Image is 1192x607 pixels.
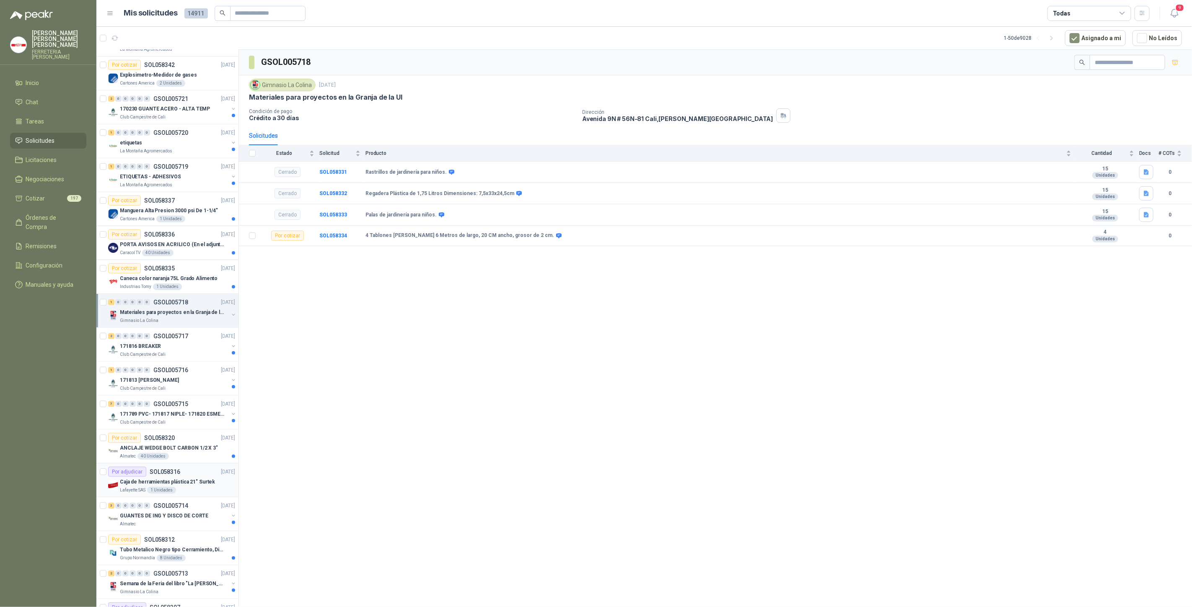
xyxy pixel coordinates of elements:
[144,198,175,203] p: SOL058337
[144,164,150,170] div: 0
[120,114,166,121] p: Club Campestre de Cali
[32,30,86,48] p: [PERSON_NAME] [PERSON_NAME] [PERSON_NAME]
[120,317,158,324] p: Gimnasio La Colina
[122,503,129,509] div: 0
[153,503,188,509] p: GSOL005714
[130,164,136,170] div: 0
[221,332,235,340] p: [DATE]
[319,190,347,196] a: SOL058332
[108,311,118,321] img: Company Logo
[1092,172,1118,179] div: Unidades
[26,194,45,203] span: Cotizar
[365,212,437,219] b: Palas de jardinería para niños.
[26,117,44,126] span: Tareas
[120,173,181,181] p: ETIQUETAS - ADHESIVOS
[1158,211,1182,219] b: 0
[1132,30,1182,46] button: No Leídos
[10,277,86,293] a: Manuales y ayuda
[26,261,63,270] span: Configuración
[137,571,143,576] div: 0
[115,333,122,339] div: 0
[153,571,188,576] p: GSOL005713
[120,351,166,358] p: Club Campestre de Cali
[137,164,143,170] div: 0
[137,333,143,339] div: 0
[130,367,136,373] div: 0
[261,56,312,69] h3: GSOL005718
[10,171,86,187] a: Negociaciones
[10,238,86,254] a: Remisiones
[122,299,129,305] div: 0
[1092,236,1118,242] div: Unidades
[120,555,155,561] p: Grupo Normandía
[1076,187,1134,194] b: 15
[26,155,57,165] span: Licitaciones
[1076,150,1127,156] span: Cantidad
[26,213,78,231] span: Órdenes de Compra
[144,367,150,373] div: 0
[147,487,176,494] div: 1 Unidades
[10,10,53,20] img: Logo peakr
[221,129,235,137] p: [DATE]
[120,487,145,494] p: Lafayette SAS
[156,80,185,87] div: 2 Unidades
[249,114,575,121] p: Crédito a 30 días
[221,570,235,578] p: [DATE]
[108,365,237,392] a: 1 0 0 0 0 0 GSOL005716[DATE] Company Logo171813 [PERSON_NAME]Club Campestre de Cali
[1092,215,1118,221] div: Unidades
[137,130,143,136] div: 0
[184,8,208,18] span: 14911
[26,98,39,107] span: Chat
[108,107,118,117] img: Company Logo
[1076,229,1134,236] b: 4
[221,434,235,442] p: [DATE]
[108,331,237,358] a: 2 0 0 0 0 0 GSOL005717[DATE] Company Logo171816 BREAKERClub Campestre de Cali
[1158,232,1182,240] b: 0
[249,108,575,114] p: Condición de pago
[120,207,218,215] p: Manguera Alta Presion 3000 psi De 1-1/4"
[150,469,180,475] p: SOL058316
[108,175,118,185] img: Company Logo
[120,580,224,588] p: Semana de la Feria del libro "La [PERSON_NAME]"
[108,73,118,83] img: Company Logo
[144,231,175,237] p: SOL058336
[144,503,150,509] div: 0
[130,130,136,136] div: 0
[153,299,188,305] p: GSOL005718
[319,169,347,175] a: SOL058331
[1076,166,1134,172] b: 15
[108,433,141,443] div: Por cotizar
[221,298,235,306] p: [DATE]
[261,150,308,156] span: Estado
[108,399,237,426] a: 7 0 0 0 0 0 GSOL005715[DATE] Company Logo171789 PVC- 171817 NIPLE- 171820 ESMERILClub Campestre d...
[120,342,161,350] p: 171816 BREAKER
[115,130,122,136] div: 0
[130,571,136,576] div: 0
[124,7,178,19] h1: Mis solicitudes
[1079,59,1085,65] span: search
[10,75,86,91] a: Inicio
[130,333,136,339] div: 0
[122,401,129,407] div: 0
[144,537,175,543] p: SOL058312
[130,503,136,509] div: 0
[122,367,129,373] div: 0
[137,96,143,102] div: 0
[319,233,347,239] b: SOL058334
[108,162,237,188] a: 1 0 0 0 0 0 GSOL005719[DATE] Company LogoETIQUETAS - ADHESIVOSLa Montaña Agromercados
[108,130,114,136] div: 1
[115,96,122,102] div: 0
[108,446,118,456] img: Company Logo
[122,571,129,576] div: 0
[115,367,122,373] div: 0
[108,209,118,219] img: Company Logo
[1053,9,1070,18] div: Todas
[144,435,175,441] p: SOL058320
[221,366,235,374] p: [DATE]
[108,467,146,477] div: Por adjudicar
[221,95,235,103] p: [DATE]
[108,345,118,355] img: Company Logo
[120,182,172,188] p: La Montaña Agromercados
[1175,4,1184,12] span: 9
[108,229,141,239] div: Por cotizar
